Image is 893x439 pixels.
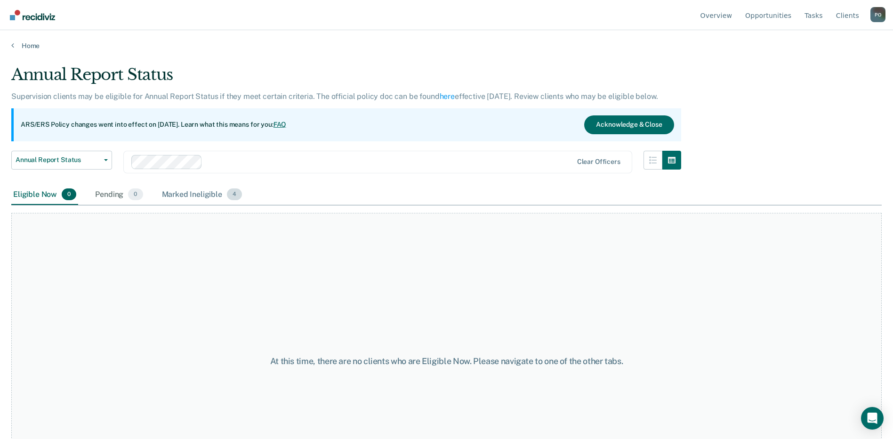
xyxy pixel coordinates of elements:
img: Recidiviz [10,10,55,20]
button: Profile dropdown button [870,7,885,22]
span: 4 [227,188,242,201]
span: 0 [62,188,76,201]
span: Annual Report Status [16,156,100,164]
a: here [440,92,455,101]
div: P O [870,7,885,22]
span: 0 [128,188,143,201]
div: Pending0 [93,185,145,205]
p: Supervision clients may be eligible for Annual Report Status if they meet certain criteria. The o... [11,92,658,101]
div: Eligible Now0 [11,185,78,205]
button: Acknowledge & Close [584,115,674,134]
p: ARS/ERS Policy changes went into effect on [DATE]. Learn what this means for you: [21,120,286,130]
a: FAQ [274,121,287,128]
div: Annual Report Status [11,65,681,92]
div: At this time, there are no clients who are Eligible Now. Please navigate to one of the other tabs. [229,356,664,366]
button: Annual Report Status [11,151,112,170]
div: Clear officers [577,158,620,166]
div: Open Intercom Messenger [861,407,884,430]
div: Marked Ineligible4 [160,185,244,205]
a: Home [11,41,882,50]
